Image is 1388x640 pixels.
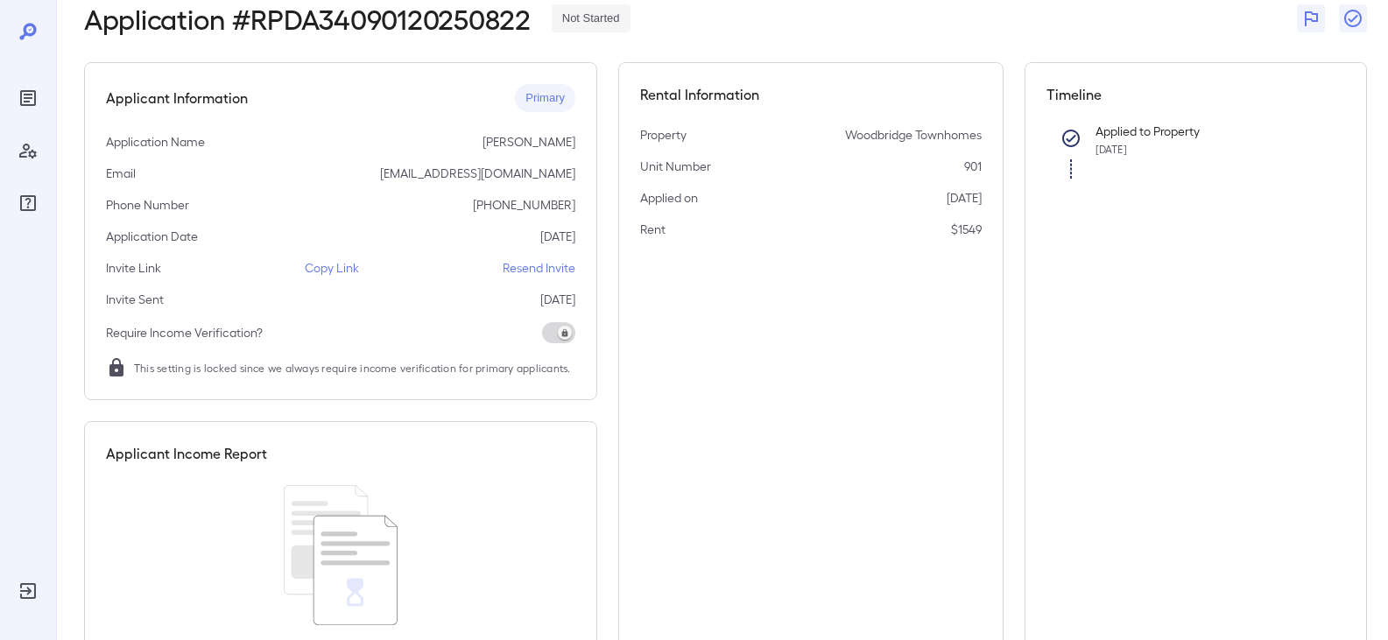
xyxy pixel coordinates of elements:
p: Require Income Verification? [106,324,263,341]
p: Applied to Property [1096,123,1318,140]
p: Phone Number [106,196,189,214]
h2: Application # RPDA34090120250822 [84,3,531,34]
span: Primary [515,90,575,107]
p: Woodbridge Townhomes [845,126,982,144]
p: Copy Link [305,259,359,277]
p: [DATE] [540,291,575,308]
p: Applied on [640,189,698,207]
h5: Timeline [1046,84,1346,105]
p: 901 [964,158,982,175]
div: Manage Users [14,137,42,165]
p: $1549 [951,221,982,238]
p: Property [640,126,687,144]
span: Not Started [552,11,631,27]
button: Close Report [1339,4,1367,32]
h5: Applicant Income Report [106,443,267,464]
button: Flag Report [1297,4,1325,32]
p: [DATE] [947,189,982,207]
p: Email [106,165,136,182]
p: Unit Number [640,158,711,175]
p: Invite Sent [106,291,164,308]
span: [DATE] [1096,143,1127,155]
p: [EMAIL_ADDRESS][DOMAIN_NAME] [380,165,575,182]
div: Reports [14,84,42,112]
div: FAQ [14,189,42,217]
span: This setting is locked since we always require income verification for primary applicants. [134,359,571,376]
p: Rent [640,221,666,238]
p: Application Name [106,133,205,151]
h5: Applicant Information [106,88,248,109]
p: [PERSON_NAME] [483,133,575,151]
div: Log Out [14,577,42,605]
p: [DATE] [540,228,575,245]
h5: Rental Information [640,84,982,105]
p: Application Date [106,228,198,245]
p: Resend Invite [503,259,575,277]
p: Invite Link [106,259,161,277]
p: [PHONE_NUMBER] [473,196,575,214]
